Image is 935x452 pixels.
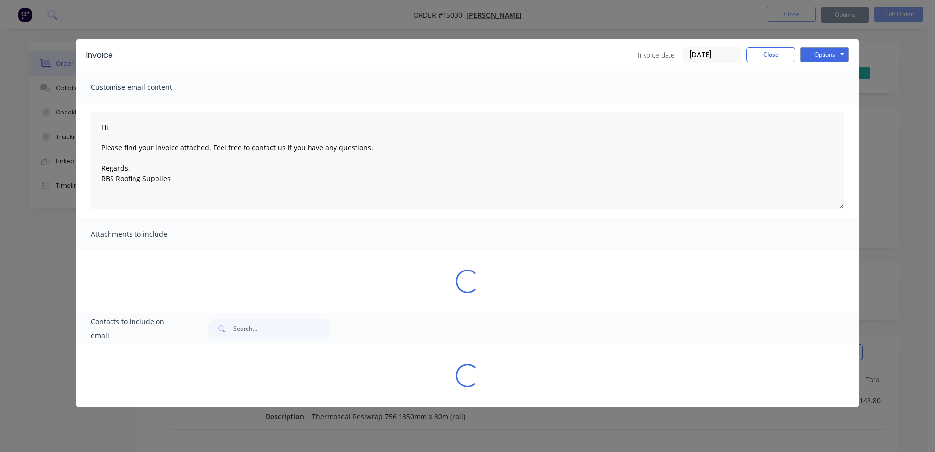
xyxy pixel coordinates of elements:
[91,315,183,342] span: Contacts to include on email
[91,80,199,94] span: Customise email content
[800,47,849,62] button: Options
[746,47,795,62] button: Close
[86,49,113,61] div: Invoice
[233,319,330,339] input: Search...
[91,227,199,241] span: Attachments to include
[638,50,675,60] span: Invoice date
[91,112,844,209] textarea: Hi, Please find your invoice attached. Feel free to contact us if you have any questions. Regards...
